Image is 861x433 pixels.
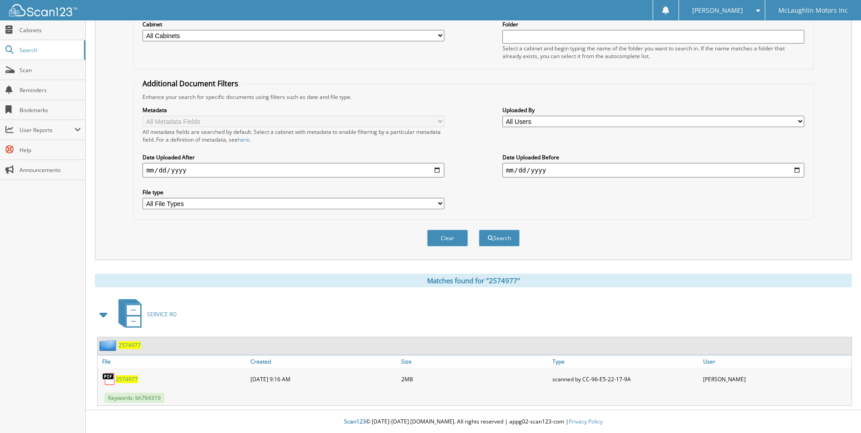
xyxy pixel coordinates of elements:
div: © [DATE]-[DATE] [DOMAIN_NAME]. All rights reserved | appg02-scan123-com | [86,411,861,433]
span: Scan123 [344,418,366,425]
a: User [701,355,851,368]
span: McLaughlin Motors Inc [778,8,848,13]
div: [DATE] 9:16 AM [248,370,399,388]
a: 2574977 [118,341,141,349]
span: Announcements [20,166,81,174]
a: File [98,355,248,368]
label: Uploaded By [502,106,804,114]
a: Privacy Policy [569,418,603,425]
span: Keywords: bh764319 [104,393,164,403]
button: Search [479,230,520,246]
a: SERVICE RO [113,296,177,332]
label: Cabinet [143,20,444,28]
span: User Reports [20,126,74,134]
img: folder2.png [99,340,118,351]
span: Reminders [20,86,81,94]
div: scanned by CC-96-E5-22-17-9A [550,370,701,388]
label: Metadata [143,106,444,114]
input: start [143,163,444,177]
span: Help [20,146,81,154]
legend: Additional Document Filters [138,79,243,89]
a: Type [550,355,701,368]
label: File type [143,188,444,196]
span: Search [20,46,79,54]
a: Size [399,355,550,368]
div: 2MB [399,370,550,388]
a: 2574977 [116,375,138,383]
label: Folder [502,20,804,28]
iframe: Chat Widget [816,389,861,433]
input: end [502,163,804,177]
div: Matches found for "2574977" [95,274,852,287]
span: [PERSON_NAME] [692,8,743,13]
a: here [238,136,250,143]
img: scan123-logo-white.svg [9,4,77,16]
div: All metadata fields are searched by default. Select a cabinet with metadata to enable filtering b... [143,128,444,143]
span: Scan [20,66,81,74]
label: Date Uploaded Before [502,153,804,161]
span: Bookmarks [20,106,81,114]
div: [PERSON_NAME] [701,370,851,388]
button: Clear [427,230,468,246]
img: PDF.png [102,372,116,386]
div: Select a cabinet and begin typing the name of the folder you want to search in. If the name match... [502,44,804,60]
span: Cabinets [20,26,81,34]
div: Enhance your search for specific documents using filters such as date and file type. [138,93,808,101]
span: SERVICE RO [147,310,177,318]
label: Date Uploaded After [143,153,444,161]
a: Created [248,355,399,368]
